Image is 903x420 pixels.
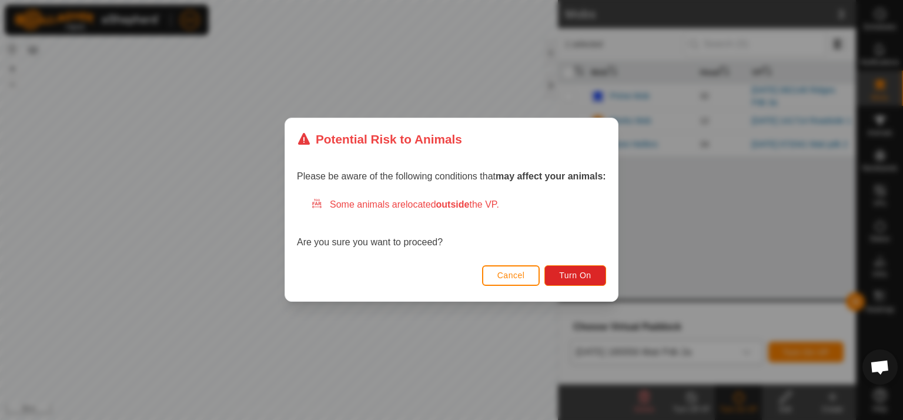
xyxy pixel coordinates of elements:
[862,349,898,385] div: Open chat
[406,200,499,210] span: located the VP.
[311,198,606,212] div: Some animals are
[297,130,462,148] div: Potential Risk to Animals
[496,172,606,182] strong: may affect your animals:
[436,200,470,210] strong: outside
[297,198,606,250] div: Are you sure you want to proceed?
[297,172,606,182] span: Please be aware of the following conditions that
[497,271,525,281] span: Cancel
[545,265,606,286] button: Turn On
[560,271,591,281] span: Turn On
[482,265,540,286] button: Cancel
